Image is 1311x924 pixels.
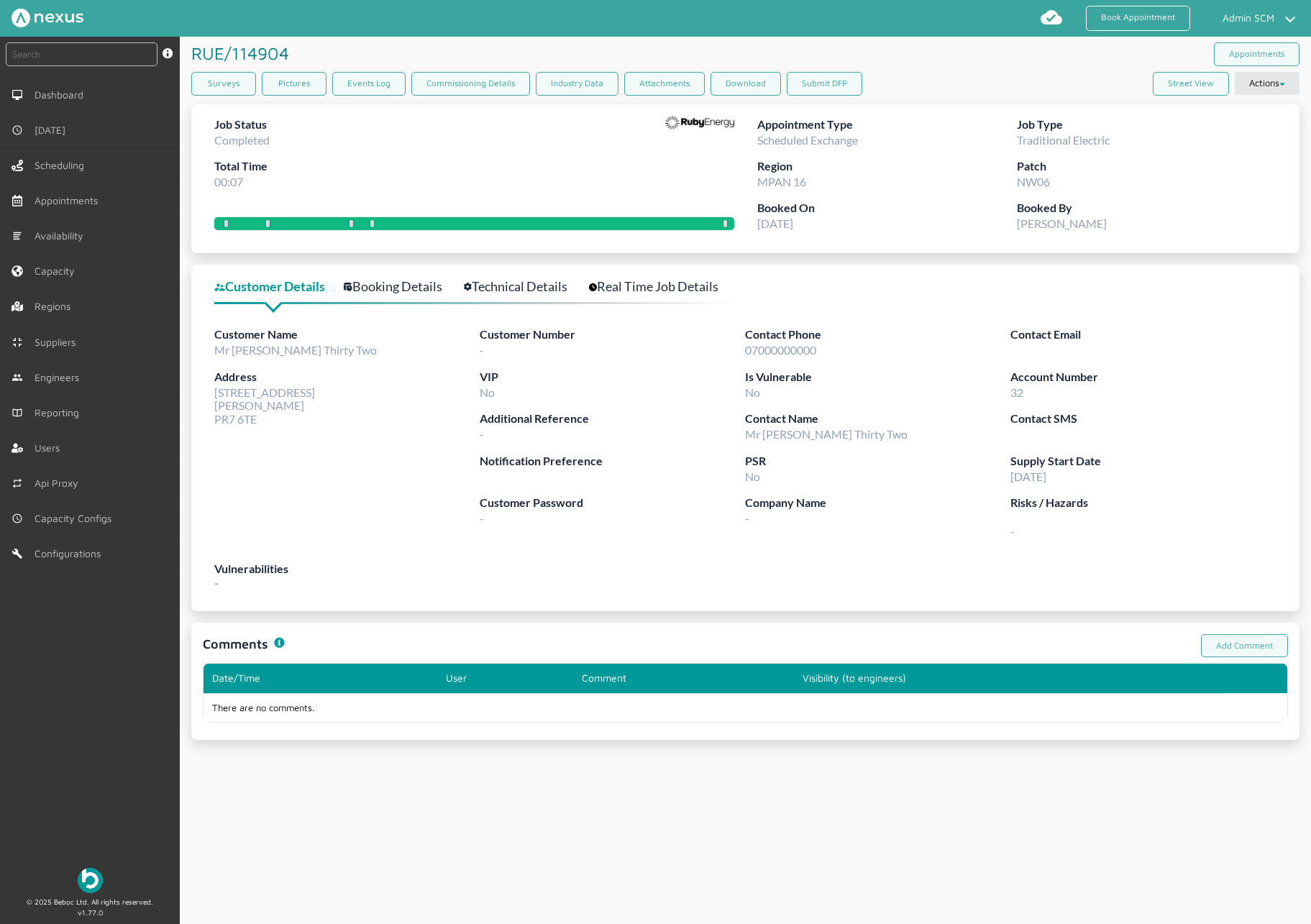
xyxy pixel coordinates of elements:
[214,326,480,344] label: Customer Name
[745,470,760,483] span: No
[12,477,23,489] img: md-repeat.svg
[480,326,745,344] label: Customer Number
[1214,42,1299,66] a: Appointments
[214,385,315,426] span: [STREET_ADDRESS] [PERSON_NAME] PR7 6TE
[204,664,437,692] th: Date/Time
[214,560,1276,578] label: Vulnerabilities
[12,9,83,27] img: Nexus
[214,116,270,134] label: Job Status
[12,548,23,559] img: md-build.svg
[1040,6,1063,29] img: md-cloud-done.svg
[214,133,270,147] span: Completed
[12,195,23,206] img: appointments-left-menu.svg
[1235,72,1299,95] button: Actions
[35,160,90,171] span: Scheduling
[1201,634,1288,658] a: Add Comment
[480,410,745,428] label: Additional Reference
[794,664,1225,692] th: Visibility (to engineers)
[745,511,749,525] span: -
[12,265,23,277] img: capacity-left-menu.svg
[480,494,745,512] label: Customer Password
[1153,72,1229,96] button: Street View
[1010,410,1276,428] label: Contact SMS
[745,452,1010,470] label: PSR
[665,116,734,130] img: Supplier Logo
[1010,470,1046,483] span: [DATE]
[35,337,81,348] span: Suppliers
[480,343,484,357] span: -
[12,89,23,101] img: md-desktop.svg
[12,230,23,242] img: md-list.svg
[204,693,1225,722] td: There are no comments.
[745,427,908,441] span: Mr [PERSON_NAME] Thirty Two
[35,372,85,383] span: Engineers
[480,368,745,386] label: VIP
[214,157,270,175] label: Total Time
[1010,385,1023,399] span: 32
[745,410,1010,428] label: Contact Name
[35,442,65,454] span: Users
[536,72,618,96] a: Industry Data
[214,175,243,188] span: 00:07
[757,157,1017,175] label: Region
[437,664,573,692] th: User
[757,133,858,147] span: Scheduled Exchange
[12,513,23,524] img: md-time.svg
[203,634,268,654] h1: Comments
[191,37,294,70] h1: RUE/114904 ️️️
[787,72,862,96] button: Submit DFP
[1010,512,1276,538] span: -
[1010,494,1276,512] label: Risks / Hazards
[12,160,23,171] img: scheduling-left-menu.svg
[757,199,1017,217] label: Booked On
[745,326,1010,344] label: Contact Phone
[214,276,341,297] a: Customer Details
[589,276,734,297] a: Real Time Job Details
[214,368,480,386] label: Address
[262,72,326,96] a: Pictures
[35,301,76,312] span: Regions
[35,513,117,524] span: Capacity Configs
[1010,452,1276,470] label: Supply Start Date
[1017,199,1276,217] label: Booked By
[1017,116,1276,134] label: Job Type
[35,548,106,559] span: Configurations
[464,276,583,297] a: Technical Details
[480,511,484,525] span: -
[711,72,781,96] button: Download
[78,868,103,893] img: Beboc Logo
[12,407,23,418] img: md-book.svg
[573,664,794,692] th: Comment
[6,42,157,66] input: Search by: Ref, PostCode, MPAN, MPRN, Account, Customer
[757,175,806,188] span: MPAN 16
[214,343,377,357] span: Mr [PERSON_NAME] Thirty Two
[35,265,81,277] span: Capacity
[35,477,84,489] span: Api Proxy
[35,230,89,242] span: Availability
[191,72,256,96] a: Surveys
[1086,6,1190,31] a: Book Appointment
[757,216,793,230] span: [DATE]
[745,343,816,357] span: 07000000000
[745,368,1010,386] label: Is Vulnerable
[1017,216,1107,230] span: [PERSON_NAME]
[1017,157,1276,175] label: Patch
[1017,133,1110,147] span: Traditional Electric
[35,124,71,136] span: [DATE]
[12,337,23,348] img: md-contract.svg
[12,124,23,136] img: md-time.svg
[745,494,1010,512] label: Company Name
[332,72,406,96] a: Events Log
[757,116,1017,134] label: Appointment Type
[214,560,1276,600] div: -
[12,301,23,312] img: regions.left-menu.svg
[1010,326,1276,344] label: Contact Email
[12,372,23,383] img: md-people.svg
[480,452,745,470] label: Notification Preference
[480,385,495,399] span: No
[12,442,23,454] img: user-left-menu.svg
[745,385,760,399] span: No
[1017,175,1050,188] span: NW06
[1010,368,1276,386] label: Account Number
[480,427,484,441] span: -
